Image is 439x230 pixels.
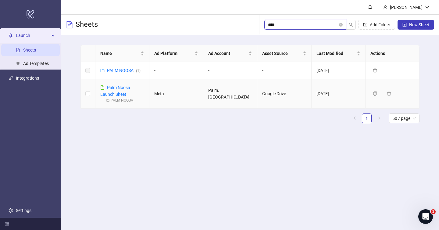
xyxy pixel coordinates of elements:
[257,62,311,79] td: -
[203,62,257,79] td: -
[383,5,387,9] span: user
[100,68,105,73] span: folder
[149,62,203,79] td: -
[9,33,13,38] span: rocket
[358,20,395,30] button: Add Folder
[257,45,311,62] th: Asset Source
[16,29,49,41] span: Launch
[387,92,391,96] span: delete
[362,114,371,123] a: 1
[402,23,407,27] span: plus-square
[100,50,139,57] span: Name
[149,79,203,109] td: Meta
[368,5,372,9] span: bell
[366,45,419,62] th: Actions
[100,85,105,90] span: file
[312,79,366,109] td: [DATE]
[100,85,130,97] a: Palm Noosa Launch Sheet
[208,50,247,57] span: Ad Account
[377,116,381,120] span: right
[111,98,133,102] a: PALM NOOSA
[107,68,141,73] a: PALM NOOSA(1)
[23,48,36,52] a: Sheets
[409,22,429,27] span: New Sheet
[349,23,353,27] span: search
[350,113,359,123] button: left
[154,50,193,57] span: Ad Platform
[363,23,367,27] span: folder-add
[350,113,359,123] li: Previous Page
[76,20,98,30] h3: Sheets
[374,113,384,123] li: Next Page
[5,222,9,226] span: menu-fold
[136,69,141,73] span: ( 1 )
[66,21,73,28] span: file-text
[95,45,149,62] th: Name
[312,45,366,62] th: Last Modified
[370,22,390,27] span: Add Folder
[373,92,377,96] span: copy
[16,208,31,213] a: Settings
[362,113,372,123] li: 1
[387,4,425,11] div: [PERSON_NAME]
[257,79,311,109] td: Google Drive
[262,50,301,57] span: Asset Source
[425,5,429,9] span: down
[312,62,366,79] td: [DATE]
[203,79,257,109] td: Palm. [GEOGRAPHIC_DATA]
[203,45,257,62] th: Ad Account
[23,61,49,66] a: Ad Templates
[316,50,355,57] span: Last Modified
[149,45,203,62] th: Ad Platform
[374,113,384,123] button: right
[418,209,433,224] iframe: Intercom live chat
[106,99,109,102] span: folder
[16,76,39,81] a: Integrations
[392,114,416,123] span: 50 / page
[431,209,436,214] span: 1
[398,20,434,30] button: New Sheet
[353,116,356,120] span: left
[339,23,343,27] button: close-circle
[389,113,419,123] div: Page Size
[373,68,377,73] span: delete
